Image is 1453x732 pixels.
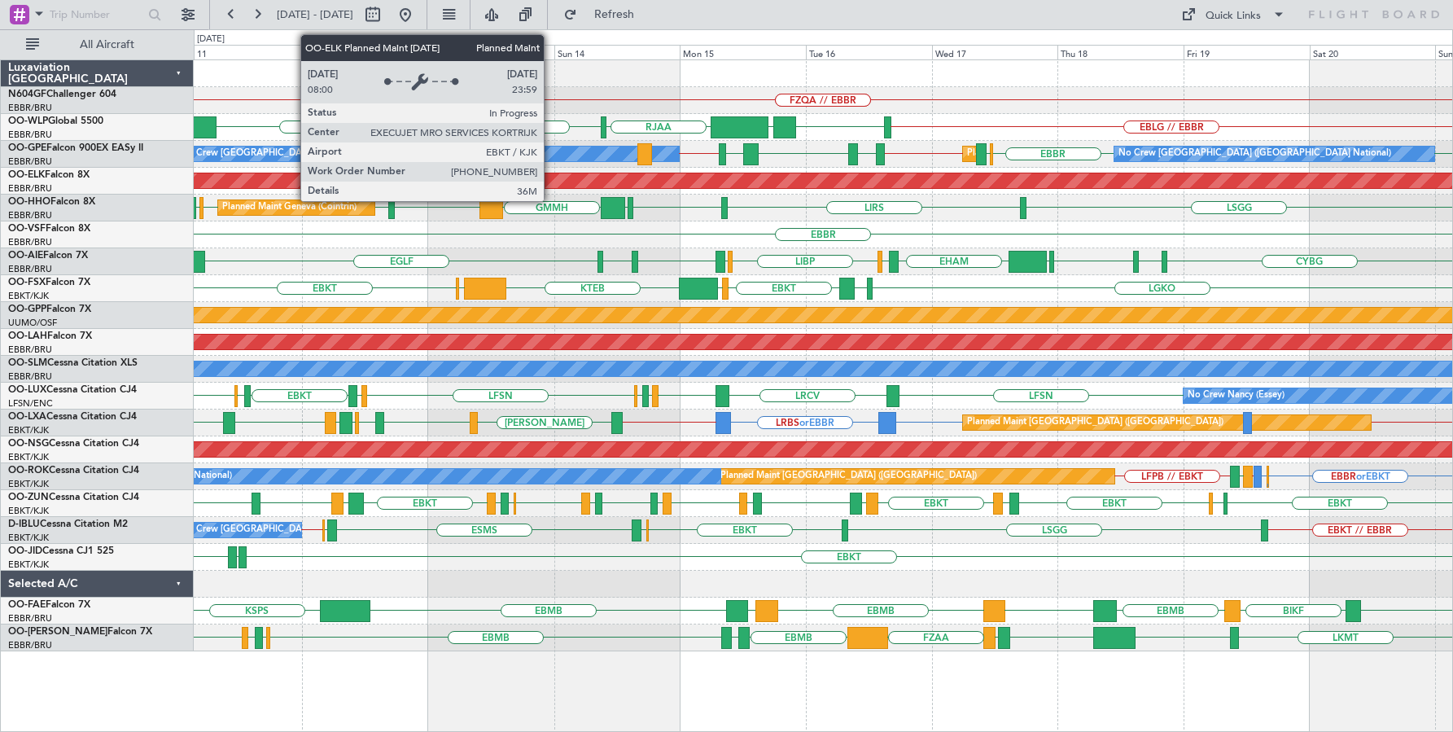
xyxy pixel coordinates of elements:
[8,263,52,275] a: EBBR/BRU
[8,90,116,99] a: N604GFChallenger 604
[8,546,42,556] span: OO-JID
[8,424,49,436] a: EBKT/KJK
[8,546,114,556] a: OO-JIDCessna CJ1 525
[8,278,90,287] a: OO-FSXFalcon 7X
[50,2,143,27] input: Trip Number
[8,251,88,261] a: OO-AIEFalcon 7X
[8,129,52,141] a: EBBR/BRU
[8,370,52,383] a: EBBR/BRU
[8,116,48,126] span: OO-WLP
[806,45,932,59] div: Tue 16
[1310,45,1436,59] div: Sat 20
[8,600,90,610] a: OO-FAEFalcon 7X
[8,102,52,114] a: EBBR/BRU
[8,466,49,476] span: OO-ROK
[8,505,49,517] a: EBKT/KJK
[8,344,52,356] a: EBBR/BRU
[18,32,177,58] button: All Aircraft
[1057,45,1184,59] div: Thu 18
[42,39,172,50] span: All Aircraft
[8,358,47,368] span: OO-SLM
[8,612,52,625] a: EBBR/BRU
[177,45,303,59] div: Thu 11
[428,45,554,59] div: Sat 13
[8,397,53,410] a: LFSN/ENC
[8,385,137,395] a: OO-LUXCessna Citation CJ4
[8,331,92,341] a: OO-LAHFalcon 7X
[1118,142,1391,166] div: No Crew [GEOGRAPHIC_DATA] ([GEOGRAPHIC_DATA] National)
[8,236,52,248] a: EBBR/BRU
[580,9,649,20] span: Refresh
[8,451,49,463] a: EBKT/KJK
[1188,384,1285,408] div: No Crew Nancy (Essey)
[8,224,90,234] a: OO-VSFFalcon 8X
[181,142,453,166] div: No Crew [GEOGRAPHIC_DATA] ([GEOGRAPHIC_DATA] National)
[8,305,91,314] a: OO-GPPFalcon 7X
[8,116,103,126] a: OO-WLPGlobal 5500
[8,143,143,153] a: OO-GPEFalcon 900EX EASy II
[8,209,52,221] a: EBBR/BRU
[8,493,49,502] span: OO-ZUN
[932,45,1058,59] div: Wed 17
[1173,2,1293,28] button: Quick Links
[8,170,45,180] span: OO-ELK
[8,278,46,287] span: OO-FSX
[302,45,428,59] div: Fri 12
[680,45,806,59] div: Mon 15
[8,412,137,422] a: OO-LXACessna Citation CJ4
[967,142,1262,166] div: Planned Maint [GEOGRAPHIC_DATA] ([GEOGRAPHIC_DATA] National)
[8,305,46,314] span: OO-GPP
[8,627,152,637] a: OO-[PERSON_NAME]Falcon 7X
[277,7,353,22] span: [DATE] - [DATE]
[8,559,49,571] a: EBKT/KJK
[967,410,1223,435] div: Planned Maint [GEOGRAPHIC_DATA] ([GEOGRAPHIC_DATA])
[556,2,654,28] button: Refresh
[8,627,107,637] span: OO-[PERSON_NAME]
[1184,45,1310,59] div: Fri 19
[8,170,90,180] a: OO-ELKFalcon 8X
[8,317,57,329] a: UUMO/OSF
[8,493,139,502] a: OO-ZUNCessna Citation CJ4
[8,412,46,422] span: OO-LXA
[8,478,49,490] a: EBKT/KJK
[8,385,46,395] span: OO-LUX
[8,156,52,168] a: EBBR/BRU
[554,45,681,59] div: Sun 14
[1206,8,1261,24] div: Quick Links
[8,532,49,544] a: EBKT/KJK
[8,639,52,651] a: EBBR/BRU
[8,358,138,368] a: OO-SLMCessna Citation XLS
[8,197,95,207] a: OO-HHOFalcon 8X
[8,439,49,449] span: OO-NSG
[197,33,225,46] div: [DATE]
[8,90,46,99] span: N604GF
[8,331,47,341] span: OO-LAH
[8,466,139,476] a: OO-ROKCessna Citation CJ4
[222,195,357,220] div: Planned Maint Geneva (Cointrin)
[720,464,977,489] div: Planned Maint [GEOGRAPHIC_DATA] ([GEOGRAPHIC_DATA])
[8,519,40,529] span: D-IBLU
[8,143,46,153] span: OO-GPE
[8,439,139,449] a: OO-NSGCessna Citation CJ4
[8,600,46,610] span: OO-FAE
[8,224,46,234] span: OO-VSF
[8,251,43,261] span: OO-AIE
[8,519,128,529] a: D-IBLUCessna Citation M2
[8,290,49,302] a: EBKT/KJK
[8,182,52,195] a: EBBR/BRU
[8,197,50,207] span: OO-HHO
